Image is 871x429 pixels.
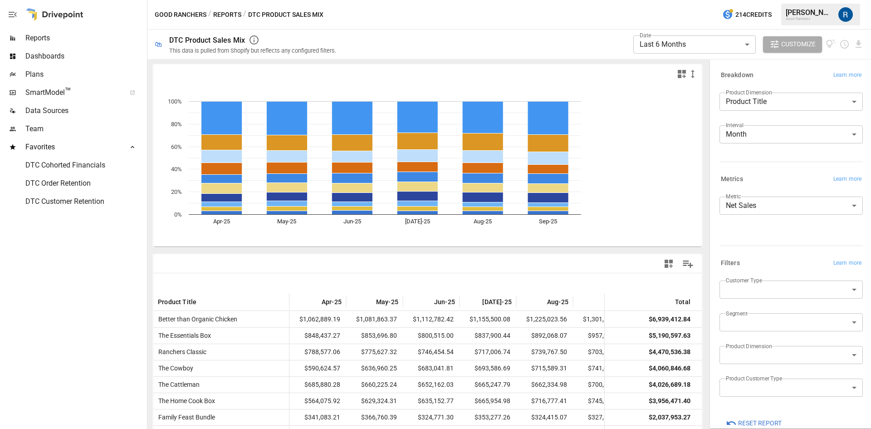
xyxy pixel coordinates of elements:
img: Roman Romero [838,7,853,22]
span: Data Sources [25,105,145,116]
span: Dashboards [25,51,145,62]
text: 20% [171,188,182,195]
div: [PERSON_NAME] [786,8,833,17]
span: 214 Credits [735,9,772,20]
span: $703,103.22 [577,344,625,360]
span: $590,624.57 [294,360,342,376]
span: $848,437.27 [294,328,342,344]
div: Product Title [719,93,863,111]
span: Aug-25 [547,297,568,306]
div: Good Ranchers [786,17,833,21]
span: Customize [781,39,816,50]
div: $6,939,412.84 [649,311,690,327]
span: Plans [25,69,145,80]
span: $1,081,863.37 [351,311,398,327]
div: This data is pulled from Shopify but reflects any configured filters. [169,47,336,54]
label: Customer Type [726,276,762,284]
span: $693,586.69 [464,360,512,376]
span: $665,954.98 [464,393,512,409]
span: The Cattleman [155,377,200,393]
span: $775,627.32 [351,344,398,360]
div: A chart. [153,83,695,247]
span: $652,162.03 [407,377,455,393]
span: $683,041.81 [407,360,455,376]
span: $635,152.77 [407,393,455,409]
text: 60% [171,143,182,150]
text: For visual display, only the top 9 products based on the Metric selected are outputted in the cha... [179,90,449,95]
span: $892,068.07 [521,328,568,344]
button: 214Credits [719,6,775,23]
label: Date [640,31,651,39]
text: Aug-25 [474,218,492,225]
span: $739,767.50 [521,344,568,360]
span: $800,515.00 [407,328,455,344]
span: DTC Cohorted Financials [25,160,145,171]
label: Product Dimension [726,89,772,96]
div: $5,190,597.63 [649,328,690,344]
span: $660,225.24 [351,377,398,393]
span: $1,225,023.56 [521,311,568,327]
button: Schedule report [839,39,850,49]
span: $788,577.06 [294,344,342,360]
span: The Home Cook Box [155,393,215,409]
span: Family Feast Bundle [155,409,215,425]
button: Customize [763,36,822,53]
span: $564,075.92 [294,393,342,409]
span: Apr-25 [322,297,342,306]
span: The Essentials Box [155,328,211,344]
text: 80% [171,121,182,128]
label: Metric [726,192,741,200]
span: $746,454.54 [407,344,455,360]
span: ™ [65,86,71,97]
span: $837,900.44 [464,328,512,344]
span: $327,646.05 [577,409,625,425]
div: 🛍 [155,40,162,49]
label: Product Customer Type [726,375,782,382]
span: Jun-25 [434,297,455,306]
span: $324,415.07 [521,409,568,425]
label: Segment [726,310,747,317]
span: $636,960.25 [351,360,398,376]
span: Reset Report [738,418,782,429]
text: May-25 [277,218,296,225]
h6: Breakdown [721,70,754,80]
div: $4,060,846.68 [649,360,690,376]
text: 0% [174,211,182,218]
button: Download report [853,39,864,49]
span: The Cowboy [155,360,193,376]
span: $853,696.80 [351,328,398,344]
label: Interval [726,121,744,129]
h6: Filters [721,258,740,268]
span: Product Title [158,297,196,306]
span: $1,112,782.42 [407,311,455,327]
span: Ranchers Classic [155,344,206,360]
span: $341,083.21 [294,409,342,425]
span: DTC Order Retention [25,178,145,189]
span: $366,760.39 [351,409,398,425]
div: DTC Product Sales Mix [169,36,245,44]
span: $717,006.74 [464,344,512,360]
div: $4,470,536.38 [649,344,690,360]
span: $715,589.31 [521,360,568,376]
span: $741,044.06 [577,360,625,376]
button: Roman Romero [833,2,858,27]
div: Month [719,125,863,143]
span: $1,301,354.22 [577,311,625,327]
span: $662,334.98 [521,377,568,393]
button: Reports [213,9,241,20]
span: $716,777.41 [521,393,568,409]
text: Jun-25 [343,218,361,225]
span: $1,155,500.08 [464,311,512,327]
span: $324,771.30 [407,409,455,425]
div: $4,026,689.18 [649,377,690,393]
span: Favorites [25,142,120,153]
span: Better than Organic Chicken [155,311,237,327]
span: Learn more [833,175,861,184]
span: $685,880.28 [294,377,342,393]
span: $665,247.79 [464,377,512,393]
span: Learn more [833,259,861,268]
div: Total [675,298,690,306]
div: $2,037,953.27 [649,409,690,425]
button: Good Ranchers [155,9,206,20]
